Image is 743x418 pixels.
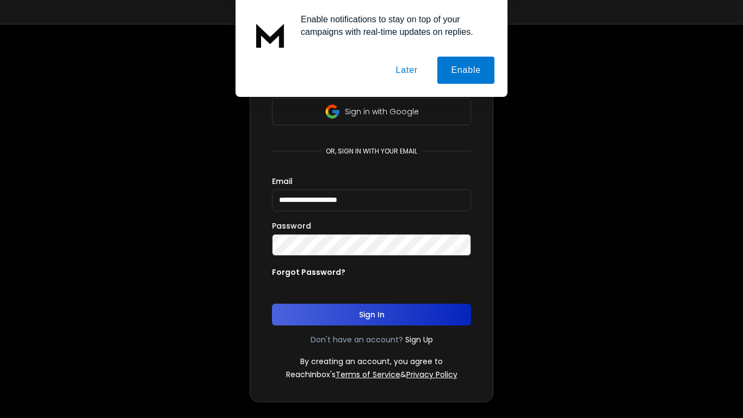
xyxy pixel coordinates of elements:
[300,356,443,367] p: By creating an account, you agree to
[437,57,494,84] button: Enable
[382,57,431,84] button: Later
[406,369,457,380] a: Privacy Policy
[292,13,494,38] div: Enable notifications to stay on top of your campaigns with real-time updates on replies.
[272,177,293,185] label: Email
[272,98,471,125] button: Sign in with Google
[272,222,311,230] label: Password
[272,304,471,325] button: Sign In
[345,106,419,117] p: Sign in with Google
[272,267,345,278] p: Forgot Password?
[336,369,400,380] a: Terms of Service
[321,147,422,156] p: or, sign in with your email
[286,369,457,380] p: ReachInbox's &
[405,334,433,345] a: Sign Up
[311,334,403,345] p: Don't have an account?
[249,13,292,57] img: notification icon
